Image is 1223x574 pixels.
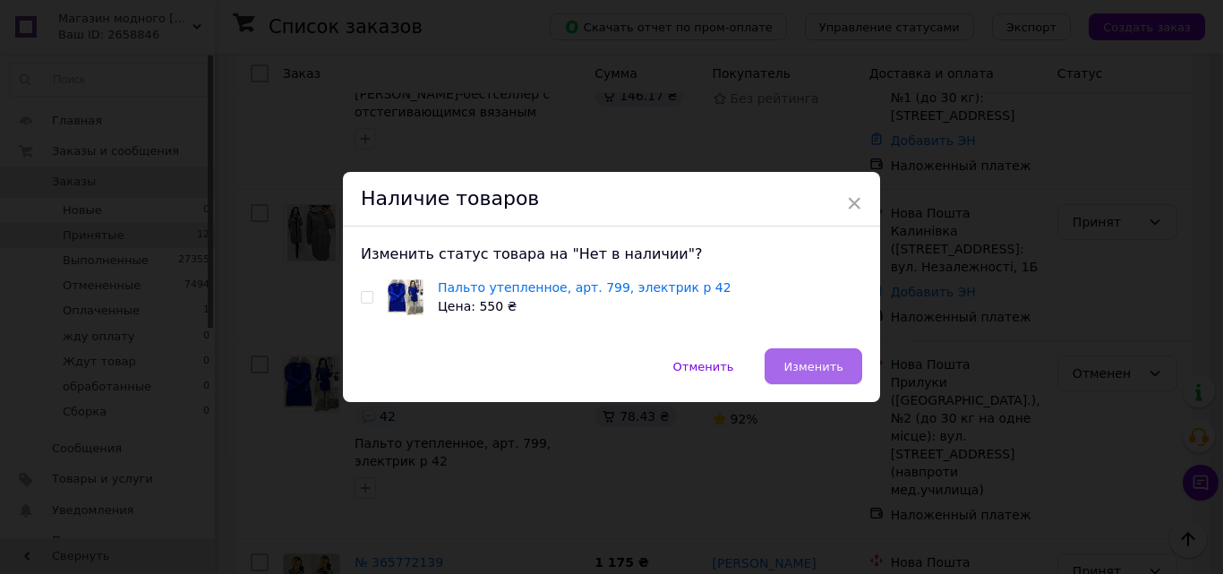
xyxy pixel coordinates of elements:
button: Отменить [654,348,753,384]
a: Пальто утепленное, арт. 799, электрик р 42 [438,280,731,295]
div: Изменить статус товара на "Нет в наличии"? [361,244,862,264]
span: × [846,188,862,218]
div: Цена: 550 ₴ [438,297,731,316]
span: Отменить [673,360,734,373]
button: Изменить [765,348,862,384]
span: Изменить [783,360,843,373]
div: Наличие товаров [343,172,880,227]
